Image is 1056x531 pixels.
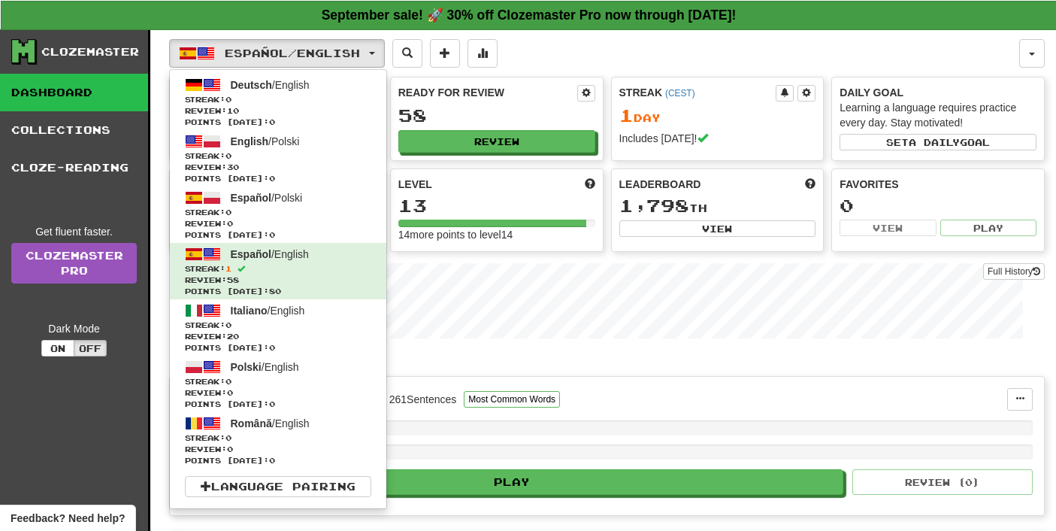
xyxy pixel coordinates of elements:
[225,433,231,442] span: 0
[185,263,371,275] span: Streak:
[185,105,371,117] span: Review: 10
[185,275,371,286] span: Review: 58
[398,196,595,215] div: 13
[185,117,371,128] span: Points [DATE]: 0
[11,243,137,284] a: ClozemasterPro
[74,340,107,357] button: Off
[11,321,137,336] div: Dark Mode
[231,79,272,91] span: Deutsch
[185,342,371,353] span: Points [DATE]: 0
[185,455,371,466] span: Points [DATE]: 0
[170,299,386,356] a: Italiano/EnglishStreak:0 Review:20Points [DATE]:0
[170,74,386,130] a: Deutsch/EnglishStreak:0 Review:10Points [DATE]:0
[231,305,268,317] span: Italiano
[840,177,1036,192] div: Favorites
[231,361,299,373] span: / English
[909,137,960,147] span: a daily
[231,135,269,147] span: English
[225,47,360,59] span: Español / English
[392,39,422,68] button: Search sentences
[467,39,498,68] button: More stats
[185,229,371,241] span: Points [DATE]: 0
[170,412,386,469] a: Română/EnglishStreak:0 Review:0Points [DATE]:0
[619,105,634,126] span: 1
[398,130,595,153] button: Review
[185,162,371,173] span: Review: 30
[398,227,595,242] div: 14 more points to level 14
[185,432,371,444] span: Streak:
[185,387,371,399] span: Review: 0
[185,150,371,162] span: Streak:
[840,85,1036,100] div: Daily Goal
[231,135,300,147] span: / Polski
[619,106,816,126] div: Day
[225,320,231,329] span: 0
[225,208,231,217] span: 0
[619,131,816,146] div: Includes [DATE]!
[940,220,1036,236] button: Play
[231,305,305,317] span: / English
[231,192,303,204] span: / Polski
[840,134,1036,150] button: Seta dailygoal
[169,39,385,68] button: Español/English
[185,173,371,184] span: Points [DATE]: 0
[231,361,262,373] span: Polski
[840,100,1036,130] div: Learning a language requires practice every day. Stay motivated!
[185,218,371,229] span: Review: 0
[619,196,816,216] div: th
[170,356,386,412] a: Polski/EnglishStreak:0 Review:0Points [DATE]:0
[225,151,231,160] span: 0
[585,177,595,192] span: Score more points to level up
[185,476,371,497] a: Language Pairing
[619,85,776,100] div: Streak
[852,469,1033,495] button: Review (0)
[181,469,843,495] button: Play
[170,130,386,187] a: English/PolskiStreak:0 Review:30Points [DATE]:0
[185,331,371,342] span: Review: 20
[430,39,460,68] button: Add sentence to collection
[464,391,560,408] button: Most Common Words
[231,248,271,260] span: Español
[41,340,74,357] button: On
[322,8,737,23] strong: September sale! 🚀 30% off Clozemaster Pro now through [DATE]!
[185,399,371,410] span: Points [DATE]: 0
[805,177,815,192] span: This week in points, UTC
[169,353,1045,369] p: In Progress
[619,177,701,192] span: Leaderboard
[185,320,371,331] span: Streak:
[983,263,1045,280] button: Full History
[398,85,577,100] div: Ready for Review
[170,243,386,299] a: Español/EnglishStreak:1 Review:58Points [DATE]:80
[185,444,371,455] span: Review: 0
[41,44,139,59] div: Clozemaster
[231,192,271,204] span: Español
[840,220,936,236] button: View
[225,264,231,273] span: 1
[231,417,310,429] span: / English
[185,286,371,297] span: Points [DATE]: 80
[170,187,386,243] a: Español/PolskiStreak:0 Review:0Points [DATE]:0
[11,224,137,239] div: Get fluent faster.
[225,95,231,104] span: 0
[11,511,125,526] span: Open feedback widget
[225,377,231,386] span: 0
[619,220,816,237] button: View
[185,376,371,387] span: Streak:
[231,417,272,429] span: Română
[389,392,457,407] div: 261 Sentences
[619,195,689,216] span: 1,798
[231,79,310,91] span: / English
[185,94,371,105] span: Streak:
[840,196,1036,215] div: 0
[398,177,432,192] span: Level
[185,207,371,218] span: Streak:
[665,88,695,99] a: (CEST)
[398,106,595,125] div: 58
[231,248,309,260] span: / English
